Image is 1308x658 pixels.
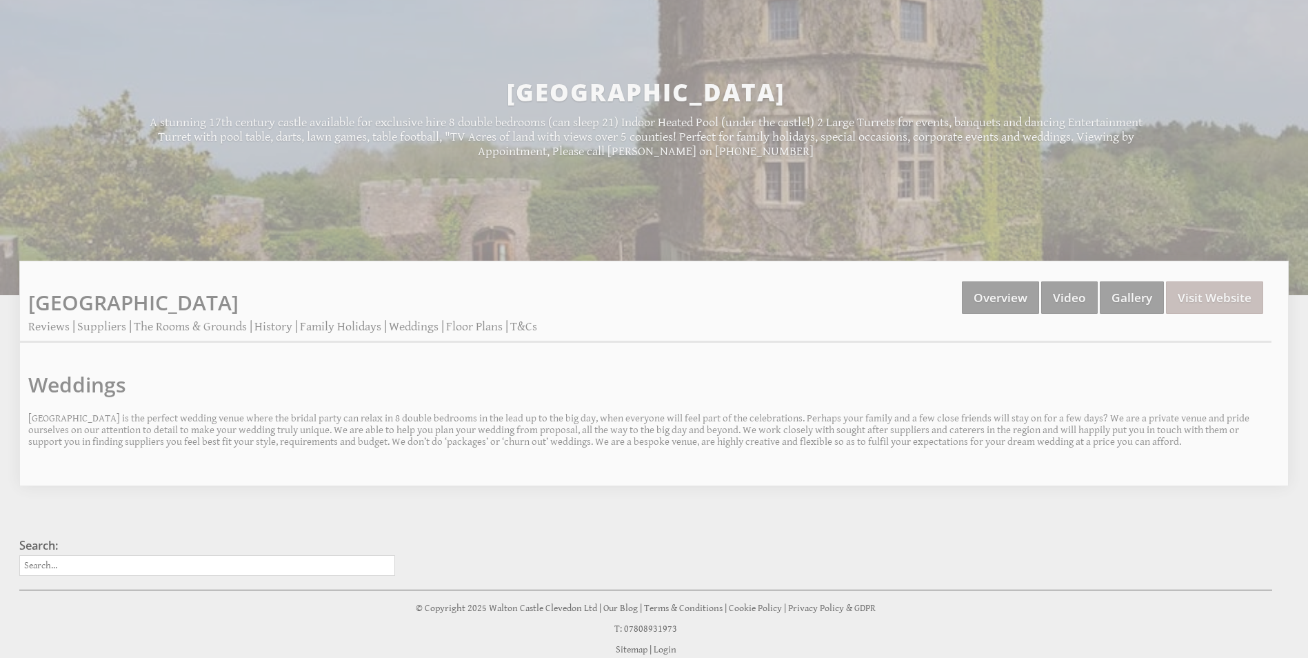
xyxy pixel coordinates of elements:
a: Video [1041,281,1098,314]
a: Cookie Policy [729,603,782,614]
span: | [725,603,727,614]
a: © Copyright 2025 Walton Castle Clevedon Ltd [416,603,597,614]
h2: [GEOGRAPHIC_DATA] [145,76,1147,108]
h3: Search: [19,538,395,553]
a: Login [654,644,676,655]
a: Our Blog [603,603,638,614]
p: [GEOGRAPHIC_DATA] is the perfect wedding venue where the bridal party can relax in 8 double bedro... [28,412,1263,448]
a: Sitemap [616,644,647,655]
a: Floor Plans [446,319,503,334]
a: Terms & Conditions [644,603,723,614]
a: History [254,319,292,334]
p: A stunning 17th century castle available for exclusive hire 8 double bedrooms (can sleep 21) Indo... [145,115,1147,159]
a: Reviews [28,319,70,334]
span: | [784,603,786,614]
a: Weddings [28,370,1263,399]
a: T: 07808931973 [614,624,677,635]
a: Overview [962,281,1039,314]
span: | [650,644,652,655]
a: T&Cs [510,319,537,334]
a: The Rooms & Grounds [134,319,247,334]
a: Visit Website [1166,281,1263,314]
a: Suppliers [77,319,126,334]
a: Gallery [1100,281,1164,314]
input: Search... [19,555,395,576]
a: Family Holidays [300,319,381,334]
a: [GEOGRAPHIC_DATA] [28,288,239,317]
a: Weddings [389,319,439,334]
a: Privacy Policy & GDPR [788,603,876,614]
span: | [640,603,642,614]
span: | [599,603,601,614]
